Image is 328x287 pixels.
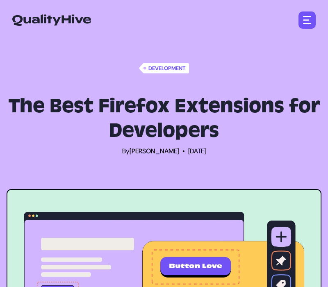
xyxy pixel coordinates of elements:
span: By [122,146,179,156]
a: [PERSON_NAME] [130,147,179,155]
a: Development [139,63,189,73]
img: Bug Tracking Software Menu [303,16,311,24]
span: Development [147,63,189,73]
img: QualityHive - Bug Tracking Tool [12,14,91,26]
span: • [182,146,185,156]
h1: The Best Firefox Extensions for Developers [7,94,321,143]
span: [DATE] [188,146,206,156]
